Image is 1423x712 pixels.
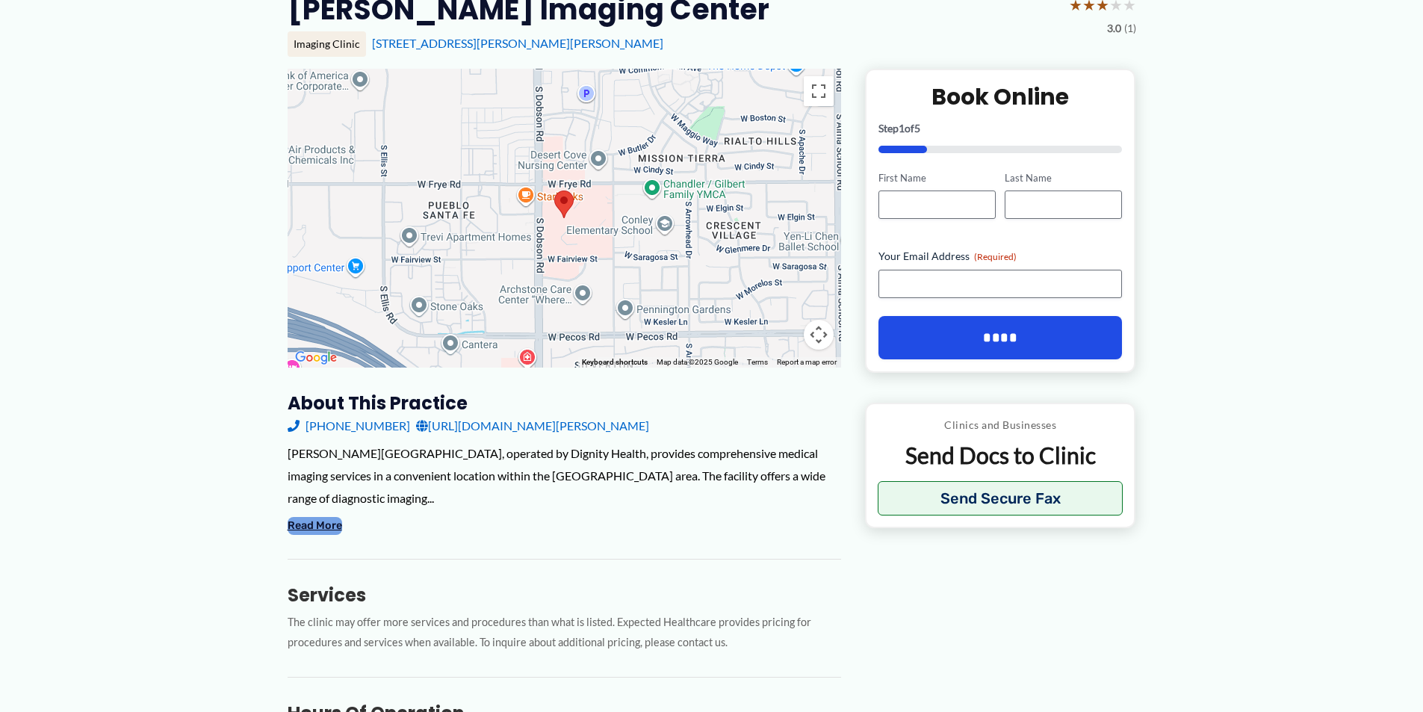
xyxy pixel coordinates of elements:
span: 1 [899,122,905,134]
img: Google [291,348,341,368]
div: Imaging Clinic [288,31,366,57]
a: Terms [747,358,768,366]
div: [PERSON_NAME][GEOGRAPHIC_DATA], operated by Dignity Health, provides comprehensive medical imagin... [288,442,841,509]
label: Last Name [1005,171,1122,185]
a: [STREET_ADDRESS][PERSON_NAME][PERSON_NAME] [372,36,663,50]
h3: Services [288,583,841,607]
button: Map camera controls [804,320,834,350]
p: The clinic may offer more services and procedures than what is listed. Expected Healthcare provid... [288,613,841,653]
button: Send Secure Fax [878,481,1123,516]
p: Step of [878,123,1123,134]
p: Clinics and Businesses [878,415,1123,435]
span: Map data ©2025 Google [657,358,738,366]
a: [URL][DOMAIN_NAME][PERSON_NAME] [416,415,649,437]
span: 3.0 [1107,19,1121,38]
button: Toggle fullscreen view [804,76,834,106]
label: Your Email Address [878,249,1123,264]
p: Send Docs to Clinic [878,441,1123,470]
span: (Required) [974,251,1017,262]
button: Read More [288,517,342,535]
a: Report a map error [777,358,837,366]
label: First Name [878,171,996,185]
button: Keyboard shortcuts [582,357,648,368]
a: [PHONE_NUMBER] [288,415,410,437]
span: 5 [914,122,920,134]
span: (1) [1124,19,1136,38]
a: Open this area in Google Maps (opens a new window) [291,348,341,368]
h3: About this practice [288,391,841,415]
h2: Book Online [878,82,1123,111]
